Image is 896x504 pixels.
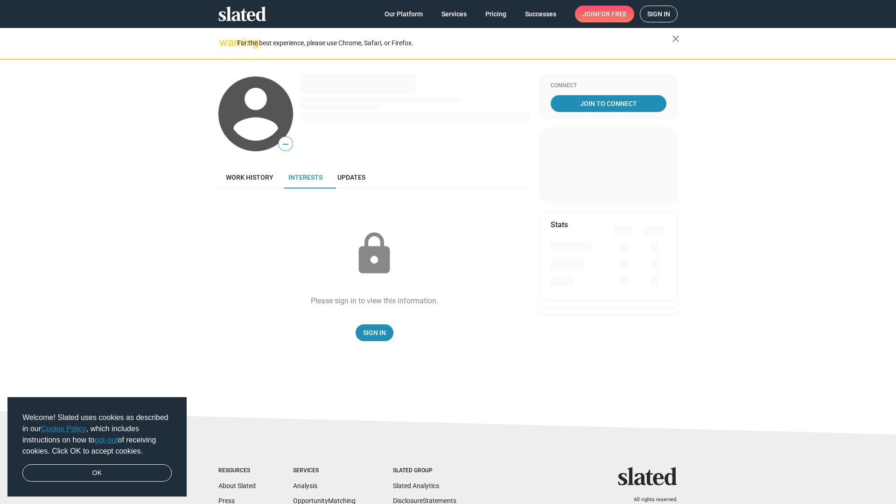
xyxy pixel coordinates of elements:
div: Connect [551,82,666,90]
a: About Slated [218,482,256,490]
span: Sign in [647,6,670,22]
a: Interests [281,166,330,189]
span: Join [582,6,627,22]
a: Services [434,6,474,22]
span: Services [441,6,467,22]
mat-card-title: Stats [551,220,568,230]
div: Services [293,467,356,475]
span: for free [597,6,627,22]
a: Work history [218,166,281,189]
div: Please sign in to view this information. [311,296,438,306]
mat-icon: warning [219,37,231,48]
div: Resources [218,467,256,475]
div: Slated Group [393,467,456,475]
span: Welcome! Slated uses cookies as described in our , which includes instructions on how to of recei... [22,412,172,457]
a: Successes [518,6,564,22]
a: Sign In [356,324,393,341]
a: Cookie Policy [41,425,86,433]
span: Work history [226,174,273,181]
div: For the best experience, please use Chrome, Safari, or Firefox. [237,37,672,49]
mat-icon: close [670,33,681,44]
span: Pricing [485,6,506,22]
a: Our Platform [377,6,430,22]
mat-icon: lock [351,231,398,277]
span: Our Platform [385,6,423,22]
a: dismiss cookie message [22,464,172,482]
div: cookieconsent [7,397,187,497]
span: — [279,138,293,150]
a: Pricing [478,6,514,22]
span: Sign In [363,324,386,341]
a: opt-out [95,436,118,444]
span: Successes [525,6,556,22]
span: Join To Connect [553,95,665,112]
span: Interests [288,174,322,181]
span: Updates [337,174,365,181]
a: Joinfor free [575,6,634,22]
a: Updates [330,166,373,189]
a: Sign in [640,6,678,22]
a: Slated Analytics [393,482,439,490]
a: Join To Connect [551,95,666,112]
a: Analysis [293,482,317,490]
